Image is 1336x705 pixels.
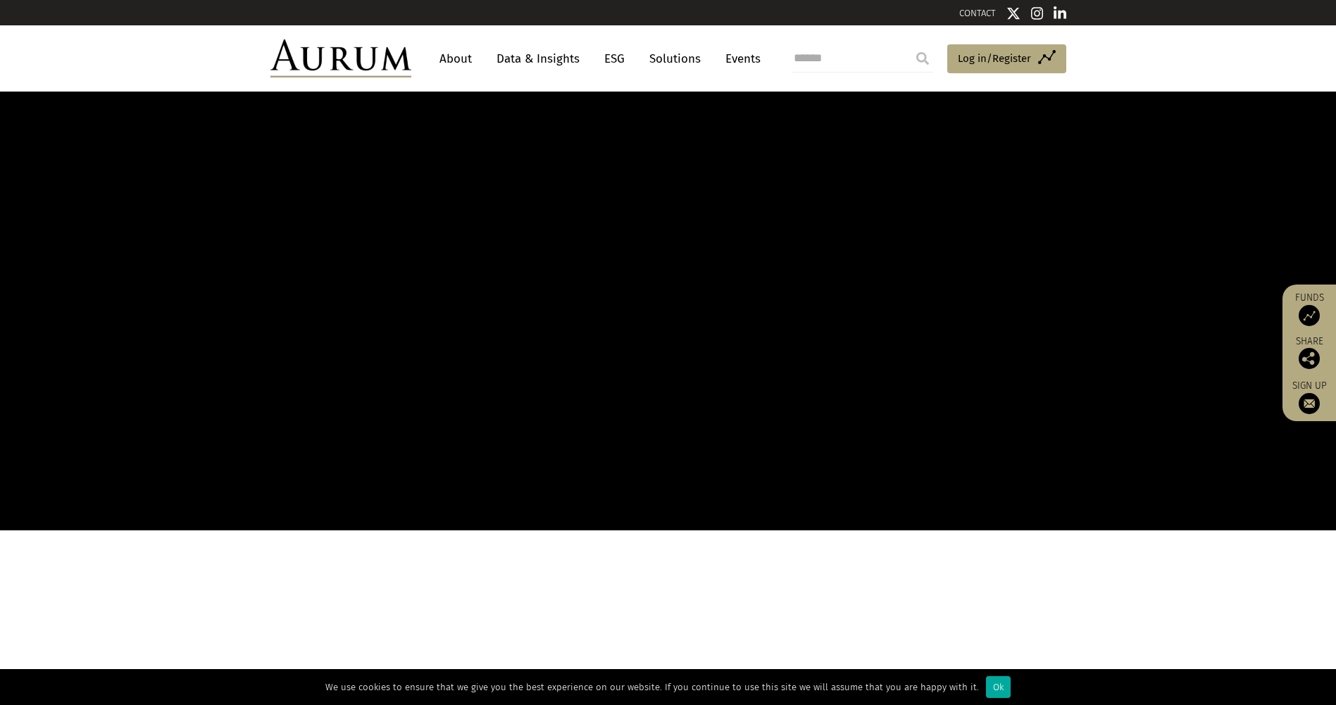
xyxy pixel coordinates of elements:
img: Twitter icon [1006,6,1020,20]
img: Access Funds [1299,305,1320,326]
img: Instagram icon [1031,6,1044,20]
a: Solutions [642,46,708,72]
input: Submit [909,44,937,73]
img: Sign up to our newsletter [1299,393,1320,414]
a: Log in/Register [947,44,1066,74]
div: Share [1290,337,1329,369]
a: Funds [1290,292,1329,326]
img: Share this post [1299,348,1320,369]
img: Linkedin icon [1054,6,1066,20]
a: Events [718,46,761,72]
a: Data & Insights [489,46,587,72]
div: Ok [986,676,1011,698]
img: Aurum [270,39,411,77]
span: Log in/Register [958,50,1031,67]
a: Sign up [1290,380,1329,414]
a: ESG [597,46,632,72]
a: CONTACT [959,8,996,18]
a: About [432,46,479,72]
